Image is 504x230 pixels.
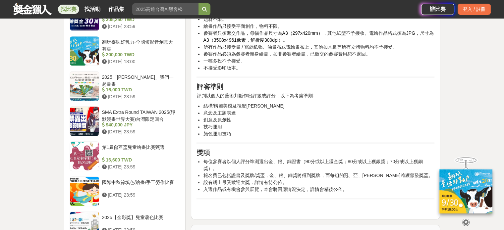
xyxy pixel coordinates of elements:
a: 翻玩臺味好乳力-全國短影音創意大募集 200,000 TWD [DATE] 18:00 [70,36,180,66]
li: 不接受影印版本。 [203,65,434,71]
li: 技巧運用 [203,123,434,130]
li: 報名費已包括證書及獎牌/獎盃，金、銀、銅獎將得到獎牌，而每組的冠、亞、[PERSON_NAME]將獲頒發獎盃。 [203,172,434,179]
strong: 獎項 [196,149,210,156]
span: A3（3508x4961像素，解析度300dpi）。 [203,37,287,43]
div: 翻玩臺味好乳力-全國短影音創意大募集 [102,39,178,51]
li: 所有作品只接受畫 / 寫於紙張、油畫布或電繪畫布上，其他如木板等所有立體物料均不予接受。 [203,44,434,51]
input: 2025高通台灣AI黑客松 [132,3,198,15]
div: 2025「[PERSON_NAME]」我們一起畫畫 [102,74,178,86]
a: SMA Extra Round TAIWAN 2025(靜默漫畫世界大賽)台灣限定回合 940,000 JPY [DATE] 23:59 [70,106,180,136]
div: SMA Extra Round TAIWAN 2025(靜默漫畫世界大賽)台灣限定回合 [102,109,178,121]
li: 繪畫作品只接受平面創作，物料不限。 [203,23,434,30]
div: [DATE] 23:59 [102,93,178,100]
span: A3（297x420mm） [282,30,322,36]
a: 2025「[PERSON_NAME]」我們一起畫畫 16,000 TWD [DATE] 23:59 [70,71,180,101]
div: [DATE] 23:59 [102,163,178,170]
div: [DATE] 23:59 [102,128,178,135]
div: [DATE] 18:00 [102,58,178,65]
li: 一稿多投不予接受。 [203,58,434,65]
div: 940,000 JPY [102,121,178,128]
li: 題材不限。 [203,16,434,23]
div: 16,000 TWD [102,86,178,93]
p: 評判以個人的藝術判斷作出評級或評分，以下為考慮準則: [196,92,434,99]
li: 結構/構圖美感及視覺[PERSON_NAME] [203,103,434,110]
li: 創意及原創性 [203,116,434,123]
a: 國際中秋節填色/繪畫/手工勞作比賽 [DATE] 23:59 [70,176,180,206]
li: 意念及主題表達 [203,110,434,116]
span: JPG [406,30,415,36]
div: 2025【金彩獎】兒童著色比賽 [102,214,178,227]
div: 305,250 TWD [102,16,178,23]
li: 參賽作品必須為參賽者親身繪畫，如非參賽者繪畫，已繳交的參賽費用恕不退回。 [203,51,434,58]
div: [DATE] 23:59 [102,192,178,199]
img: ff197300-f8ee-455f-a0ae-06a3645bc375.jpg [439,169,492,213]
li: 參賽者只須遞交作品，每幅作品尺寸為 ，其他紙型不予接收。電繪作品格式須為 ，尺寸為 [203,30,434,44]
div: 登入 / 註冊 [458,4,491,15]
strong: 評審準則 [196,83,223,90]
div: 國際中秋節填色/繪畫/手工勞作比賽 [102,179,178,192]
li: 每位參賽者以個人評分準測選出金、銀、銅證書（90分或以上獲金獎；80分或以上獲銀獎；70分或以上獲銅獎）。 [203,158,434,172]
div: 16,600 TWD [102,157,178,163]
a: 找比賽 [58,5,79,14]
div: [DATE] 23:59 [102,23,178,30]
a: 找活動 [82,5,103,14]
li: 顏色運用技巧 [203,130,434,137]
a: 第1屆儲互盃兒童繪畫比賽甄選 16,600 TWD [DATE] 23:59 [70,141,180,171]
li: 設有網上最受歡迎大獎，詳情有待公佈。 [203,179,434,186]
li: 入選作品或有機會參與展覽，本會將因應情況決定，詳情會稍後公佈。 [203,186,434,193]
div: 200,000 TWD [102,51,178,58]
div: 第1屆儲互盃兒童繪畫比賽甄選 [102,144,178,157]
a: 作品集 [106,5,127,14]
a: 辦比賽 [421,4,454,15]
